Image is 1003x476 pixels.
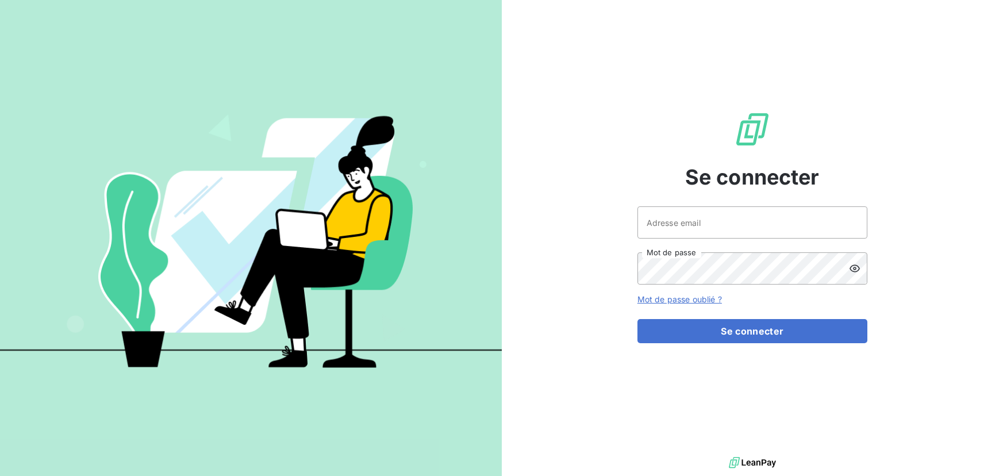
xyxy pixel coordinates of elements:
[734,111,771,148] img: Logo LeanPay
[637,206,867,239] input: placeholder
[729,454,776,471] img: logo
[685,162,820,193] span: Se connecter
[637,294,722,304] a: Mot de passe oublié ?
[637,319,867,343] button: Se connecter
